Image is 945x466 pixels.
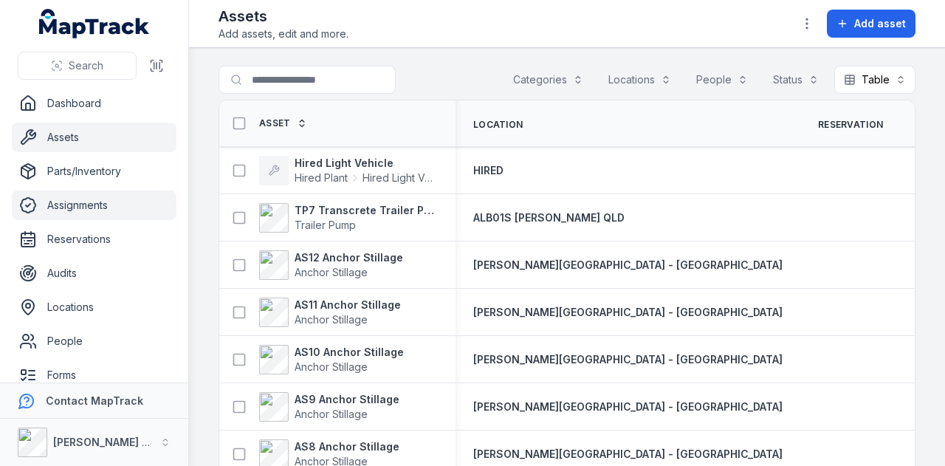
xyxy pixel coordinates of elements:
[219,27,348,41] span: Add assets, edit and more.
[295,171,348,185] span: Hired Plant
[473,163,504,178] a: HIRED
[12,258,176,288] a: Audits
[69,58,103,73] span: Search
[687,66,757,94] button: People
[259,392,399,422] a: AS9 Anchor StillageAnchor Stillage
[219,6,348,27] h2: Assets
[827,10,915,38] button: Add asset
[473,448,783,460] span: [PERSON_NAME][GEOGRAPHIC_DATA] - [GEOGRAPHIC_DATA]
[473,211,625,224] span: ALB01S [PERSON_NAME] QLD
[12,360,176,390] a: Forms
[259,345,404,374] a: AS10 Anchor StillageAnchor Stillage
[295,313,368,326] span: Anchor Stillage
[473,258,783,273] a: [PERSON_NAME][GEOGRAPHIC_DATA] - [GEOGRAPHIC_DATA]
[473,352,783,367] a: [PERSON_NAME][GEOGRAPHIC_DATA] - [GEOGRAPHIC_DATA]
[295,298,401,312] strong: AS11 Anchor Stillage
[295,266,368,278] span: Anchor Stillage
[473,447,783,462] a: [PERSON_NAME][GEOGRAPHIC_DATA] - [GEOGRAPHIC_DATA]
[12,191,176,220] a: Assignments
[12,225,176,254] a: Reservations
[295,203,438,218] strong: TP7 Transcrete Trailer Pump
[295,360,368,373] span: Anchor Stillage
[259,203,438,233] a: TP7 Transcrete Trailer PumpTrailer Pump
[473,353,783,366] span: [PERSON_NAME][GEOGRAPHIC_DATA] - [GEOGRAPHIC_DATA]
[259,156,438,185] a: Hired Light VehicleHired PlantHired Light Vehicle
[473,306,783,318] span: [PERSON_NAME][GEOGRAPHIC_DATA] - [GEOGRAPHIC_DATA]
[295,439,399,454] strong: AS8 Anchor Stillage
[12,89,176,118] a: Dashboard
[39,9,150,38] a: MapTrack
[362,171,438,185] span: Hired Light Vehicle
[12,157,176,186] a: Parts/Inventory
[259,298,401,327] a: AS11 Anchor StillageAnchor Stillage
[818,119,883,131] span: Reservation
[295,408,368,420] span: Anchor Stillage
[473,164,504,177] span: HIRED
[473,119,523,131] span: Location
[12,123,176,152] a: Assets
[473,400,783,414] a: [PERSON_NAME][GEOGRAPHIC_DATA] - [GEOGRAPHIC_DATA]
[259,117,307,129] a: Asset
[295,156,438,171] strong: Hired Light Vehicle
[834,66,915,94] button: Table
[599,66,681,94] button: Locations
[473,258,783,271] span: [PERSON_NAME][GEOGRAPHIC_DATA] - [GEOGRAPHIC_DATA]
[46,394,143,407] strong: Contact MapTrack
[295,345,404,360] strong: AS10 Anchor Stillage
[12,326,176,356] a: People
[259,117,291,129] span: Asset
[854,16,906,31] span: Add asset
[295,392,399,407] strong: AS9 Anchor Stillage
[504,66,593,94] button: Categories
[473,305,783,320] a: [PERSON_NAME][GEOGRAPHIC_DATA] - [GEOGRAPHIC_DATA]
[295,250,403,265] strong: AS12 Anchor Stillage
[53,436,174,448] strong: [PERSON_NAME] Group
[18,52,137,80] button: Search
[12,292,176,322] a: Locations
[473,400,783,413] span: [PERSON_NAME][GEOGRAPHIC_DATA] - [GEOGRAPHIC_DATA]
[473,210,625,225] a: ALB01S [PERSON_NAME] QLD
[763,66,828,94] button: Status
[295,219,356,231] span: Trailer Pump
[259,250,403,280] a: AS12 Anchor StillageAnchor Stillage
